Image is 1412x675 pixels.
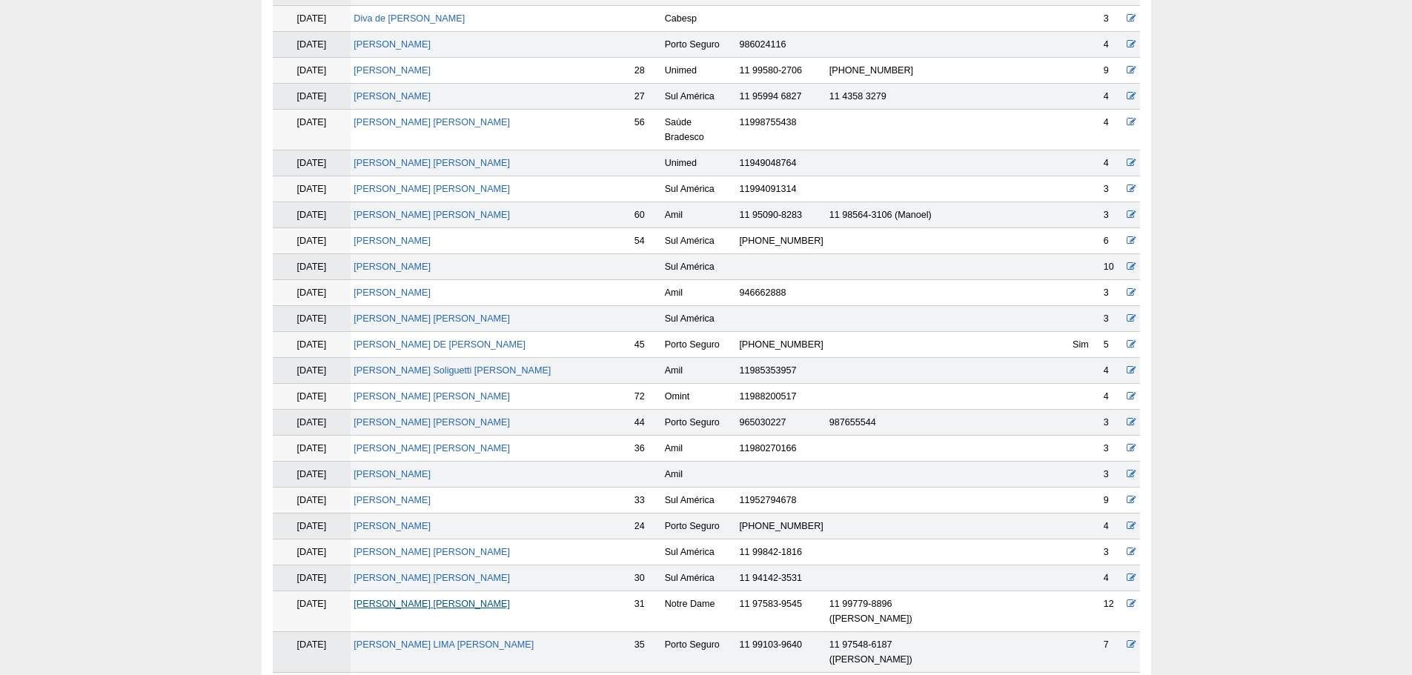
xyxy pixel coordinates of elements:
[1101,6,1124,32] td: 3
[662,384,737,410] td: Omint
[662,254,737,280] td: Sul América
[1101,306,1124,332] td: 3
[354,639,534,650] a: [PERSON_NAME] LIMA [PERSON_NAME]
[662,228,737,254] td: Sul América
[736,513,826,539] td: [PHONE_NUMBER]
[273,632,351,673] td: [DATE]
[1101,332,1124,358] td: 5
[354,521,431,531] a: [PERSON_NAME]
[273,462,351,488] td: [DATE]
[736,358,826,384] td: 11985353957
[736,58,826,84] td: 11 99580-2706
[354,417,510,428] a: [PERSON_NAME] [PERSON_NAME]
[1101,539,1124,565] td: 3
[354,39,431,50] a: [PERSON_NAME]
[736,176,826,202] td: 11994091314
[1101,176,1124,202] td: 3
[662,306,737,332] td: Sul América
[273,176,351,202] td: [DATE]
[354,91,431,102] a: [PERSON_NAME]
[273,306,351,332] td: [DATE]
[354,469,431,479] a: [PERSON_NAME]
[1101,358,1124,384] td: 4
[354,339,526,350] a: [PERSON_NAME] DE [PERSON_NAME]
[632,84,662,110] td: 27
[273,254,351,280] td: [DATE]
[662,358,737,384] td: Amil
[632,110,662,150] td: 56
[1101,58,1124,84] td: 9
[662,280,737,306] td: Amil
[273,565,351,591] td: [DATE]
[354,599,510,609] a: [PERSON_NAME] [PERSON_NAME]
[1101,591,1124,632] td: 12
[273,150,351,176] td: [DATE]
[354,210,510,220] a: [PERSON_NAME] [PERSON_NAME]
[273,384,351,410] td: [DATE]
[736,32,826,58] td: 986024116
[1101,84,1124,110] td: 4
[354,184,510,194] a: [PERSON_NAME] [PERSON_NAME]
[662,591,737,632] td: Notre Dame
[826,591,980,632] td: 11 99779-8896 ([PERSON_NAME])
[662,176,737,202] td: Sul América
[662,6,737,32] td: Cabesp
[736,150,826,176] td: 11949048764
[354,391,510,402] a: [PERSON_NAME] [PERSON_NAME]
[354,13,465,24] a: Diva de [PERSON_NAME]
[632,513,662,539] td: 24
[632,488,662,513] td: 33
[662,632,737,673] td: Porto Seguro
[736,384,826,410] td: 11988200517
[662,58,737,84] td: Unimed
[1101,228,1124,254] td: 6
[354,262,431,272] a: [PERSON_NAME]
[662,202,737,228] td: Amil
[736,110,826,150] td: 11998755438
[736,410,826,436] td: 965030227
[1101,150,1124,176] td: 4
[354,495,431,505] a: [PERSON_NAME]
[273,410,351,436] td: [DATE]
[273,202,351,228] td: [DATE]
[1101,280,1124,306] td: 3
[662,513,737,539] td: Porto Seguro
[273,513,351,539] td: [DATE]
[354,236,431,246] a: [PERSON_NAME]
[826,58,980,84] td: [PHONE_NUMBER]
[662,150,737,176] td: Unimed
[736,591,826,632] td: 11 97583-9545
[1101,410,1124,436] td: 3
[736,488,826,513] td: 11952794678
[1101,384,1124,410] td: 4
[354,313,510,324] a: [PERSON_NAME] [PERSON_NAME]
[354,573,510,583] a: [PERSON_NAME] [PERSON_NAME]
[736,228,826,254] td: [PHONE_NUMBER]
[273,32,351,58] td: [DATE]
[354,365,551,376] a: [PERSON_NAME] Soliguetti [PERSON_NAME]
[632,58,662,84] td: 28
[736,280,826,306] td: 946662888
[1101,488,1124,513] td: 9
[632,332,662,358] td: 45
[1101,513,1124,539] td: 4
[632,384,662,410] td: 72
[1101,565,1124,591] td: 4
[736,202,826,228] td: 11 95090-8283
[662,539,737,565] td: Sul América
[273,58,351,84] td: [DATE]
[273,332,351,358] td: [DATE]
[662,488,737,513] td: Sul América
[662,84,737,110] td: Sul América
[1101,632,1124,673] td: 7
[1101,32,1124,58] td: 4
[354,443,510,453] a: [PERSON_NAME] [PERSON_NAME]
[273,110,351,150] td: [DATE]
[662,462,737,488] td: Amil
[632,591,662,632] td: 31
[662,410,737,436] td: Porto Seguro
[736,565,826,591] td: 11 94142-3531
[632,410,662,436] td: 44
[736,436,826,462] td: 11980270166
[1101,254,1124,280] td: 10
